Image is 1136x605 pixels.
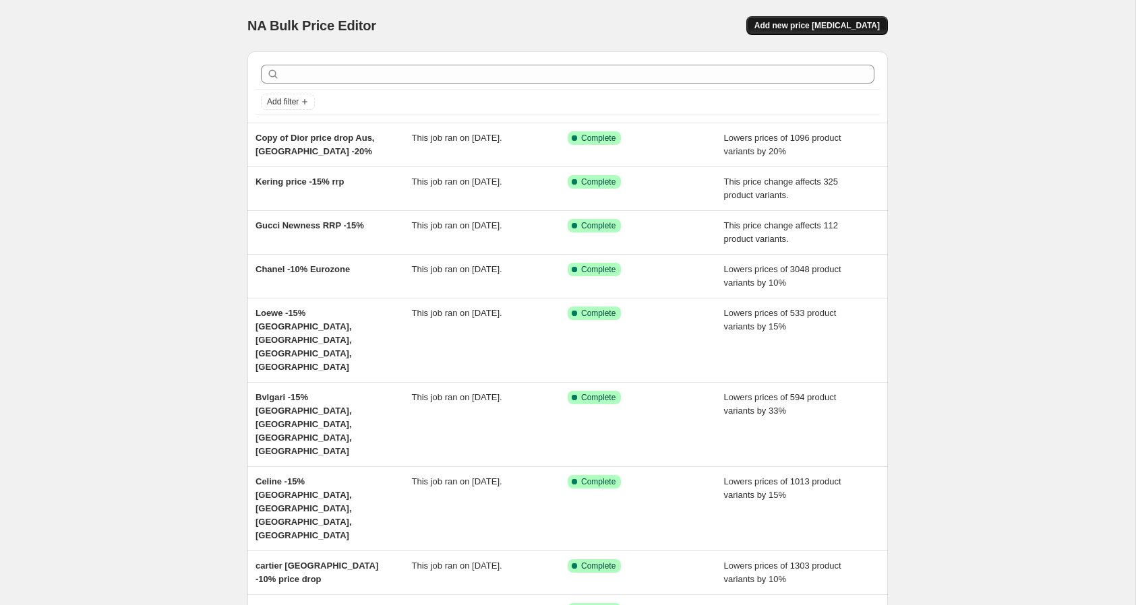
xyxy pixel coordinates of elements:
[412,133,502,143] span: This job ran on [DATE].
[412,561,502,571] span: This job ran on [DATE].
[581,476,616,487] span: Complete
[256,264,350,274] span: Chanel -10% Eurozone
[581,264,616,275] span: Complete
[581,308,616,319] span: Complete
[412,308,502,318] span: This job ran on [DATE].
[412,264,502,274] span: This job ran on [DATE].
[256,308,352,372] span: Loewe -15% [GEOGRAPHIC_DATA], [GEOGRAPHIC_DATA], [GEOGRAPHIC_DATA], [GEOGRAPHIC_DATA]
[581,392,616,403] span: Complete
[256,392,352,456] span: Bvlgari -15% [GEOGRAPHIC_DATA], [GEOGRAPHIC_DATA], [GEOGRAPHIC_DATA], [GEOGRAPHIC_DATA]
[247,18,376,33] span: NA Bulk Price Editor
[724,220,839,244] span: This price change affects 112 product variants.
[256,561,378,584] span: cartier [GEOGRAPHIC_DATA] -10% price drop
[581,561,616,571] span: Complete
[412,392,502,402] span: This job ran on [DATE].
[256,476,352,540] span: Celine -15% [GEOGRAPHIC_DATA], [GEOGRAPHIC_DATA], [GEOGRAPHIC_DATA], [GEOGRAPHIC_DATA]
[746,16,888,35] button: Add new price [MEDICAL_DATA]
[724,177,839,200] span: This price change affects 325 product variants.
[412,177,502,187] span: This job ran on [DATE].
[581,133,616,144] span: Complete
[724,264,841,288] span: Lowers prices of 3048 product variants by 10%
[724,133,841,156] span: Lowers prices of 1096 product variants by 20%
[412,476,502,486] span: This job ran on [DATE].
[412,220,502,230] span: This job ran on [DATE].
[581,177,616,187] span: Complete
[256,177,345,187] span: Kering price -15% rrp
[256,220,364,230] span: Gucci Newness RRP -15%
[261,94,315,110] button: Add filter
[724,476,841,500] span: Lowers prices of 1013 product variants by 15%
[724,308,837,331] span: Lowers prices of 533 product variants by 15%
[724,561,841,584] span: Lowers prices of 1303 product variants by 10%
[267,96,299,107] span: Add filter
[256,133,374,156] span: Copy of Dior price drop Aus, [GEOGRAPHIC_DATA] -20%
[754,20,880,31] span: Add new price [MEDICAL_DATA]
[724,392,837,416] span: Lowers prices of 594 product variants by 33%
[581,220,616,231] span: Complete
